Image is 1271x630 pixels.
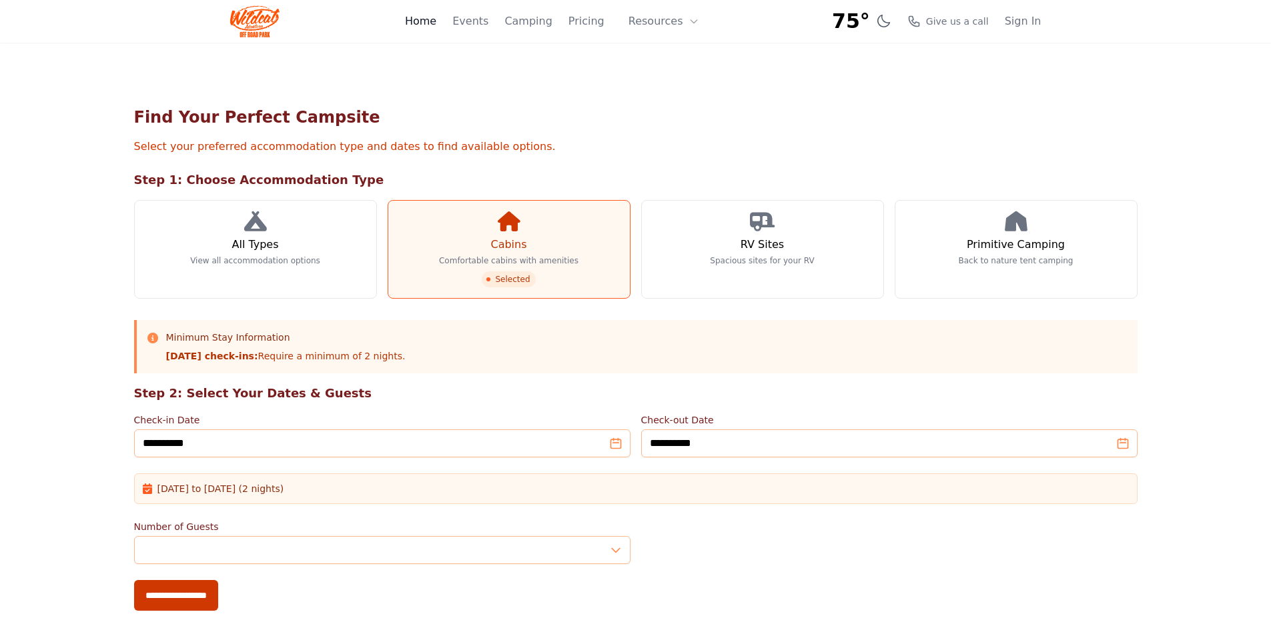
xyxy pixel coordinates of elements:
[967,237,1065,253] h3: Primitive Camping
[895,200,1138,299] a: Primitive Camping Back to nature tent camping
[134,139,1138,155] p: Select your preferred accommodation type and dates to find available options.
[926,15,989,28] span: Give us a call
[482,271,535,287] span: Selected
[134,200,377,299] a: All Types View all accommodation options
[504,13,552,29] a: Camping
[190,255,320,266] p: View all accommodation options
[620,8,707,35] button: Resources
[134,520,630,533] label: Number of Guests
[907,15,989,28] a: Give us a call
[388,200,630,299] a: Cabins Comfortable cabins with amenities Selected
[710,255,814,266] p: Spacious sites for your RV
[134,413,630,427] label: Check-in Date
[641,413,1138,427] label: Check-out Date
[134,384,1138,403] h2: Step 2: Select Your Dates & Guests
[230,5,280,37] img: Wildcat Logo
[959,255,1074,266] p: Back to nature tent camping
[490,237,526,253] h3: Cabins
[439,255,578,266] p: Comfortable cabins with amenities
[134,171,1138,189] h2: Step 1: Choose Accommodation Type
[568,13,604,29] a: Pricing
[405,13,436,29] a: Home
[232,237,278,253] h3: All Types
[166,349,406,363] p: Require a minimum of 2 nights.
[166,351,258,361] strong: [DATE] check-ins:
[832,9,870,33] span: 75°
[1005,13,1041,29] a: Sign In
[134,107,1138,128] h1: Find Your Perfect Campsite
[641,200,884,299] a: RV Sites Spacious sites for your RV
[741,237,784,253] h3: RV Sites
[452,13,488,29] a: Events
[166,331,406,344] h3: Minimum Stay Information
[157,482,284,495] span: [DATE] to [DATE] (2 nights)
